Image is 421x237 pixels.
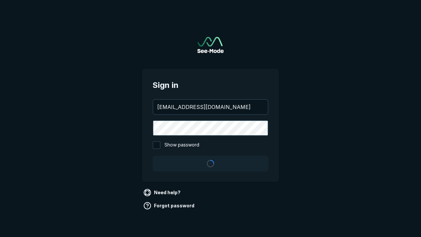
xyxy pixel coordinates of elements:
a: Go to sign in [197,37,224,53]
span: Show password [164,141,199,149]
a: Need help? [142,187,183,198]
input: your@email.com [153,100,268,114]
img: See-Mode Logo [197,37,224,53]
a: Forgot password [142,200,197,211]
span: Sign in [153,79,268,91]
